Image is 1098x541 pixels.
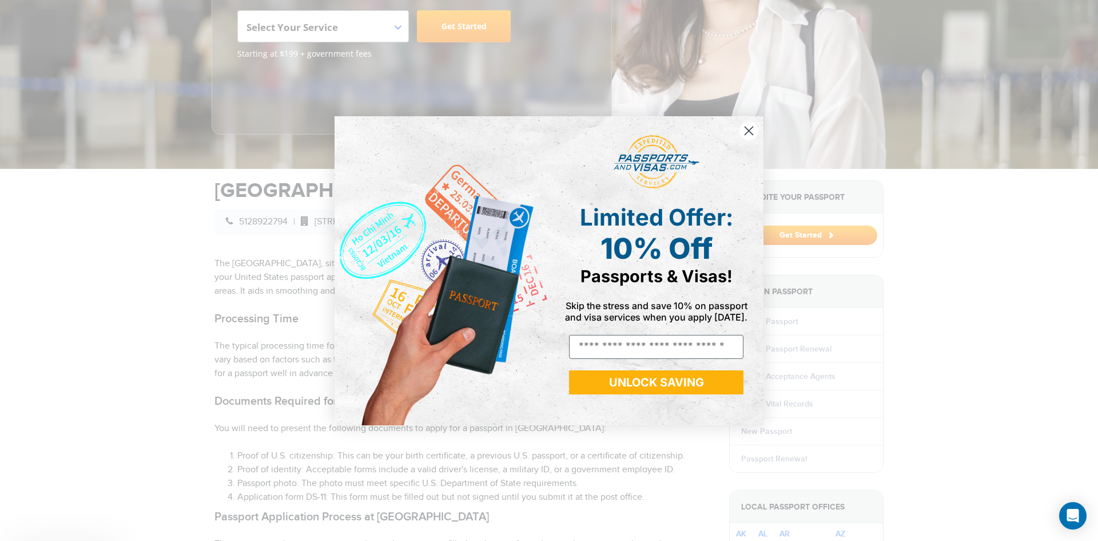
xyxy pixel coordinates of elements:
[565,300,747,323] span: Skip the stress and save 10% on passport and visa services when you apply [DATE].
[580,203,733,231] span: Limited Offer:
[600,231,713,266] span: 10% Off
[739,121,759,141] button: Close dialog
[614,135,699,189] img: passports and visas
[580,266,733,286] span: Passports & Visas!
[1059,502,1087,530] div: Open Intercom Messenger
[569,370,743,394] button: UNLOCK SAVING
[335,116,549,425] img: de9cda0d-0715-46ca-9a25-073762a91ba7.png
